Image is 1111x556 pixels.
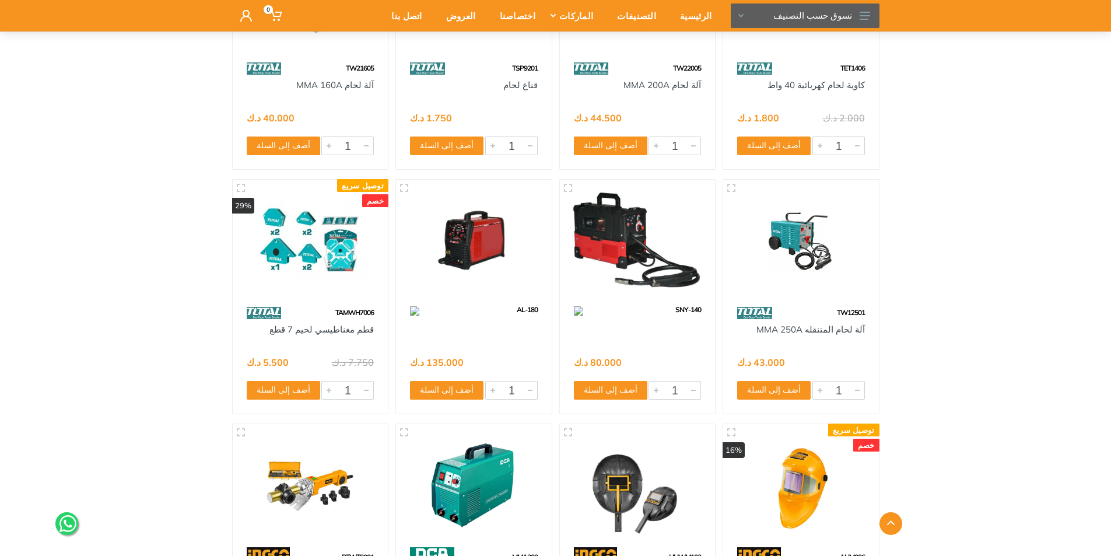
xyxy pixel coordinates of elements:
img: 86.webp [574,58,609,79]
div: توصيل سريع [828,424,879,436]
div: 29% [232,198,254,214]
img: 86.webp [410,58,445,79]
button: أضف إلى السلة [737,137,811,155]
a: آلة لحام MMA 200A [623,79,701,90]
div: العروض [430,4,484,28]
span: TW22005 [673,64,701,72]
div: 44.500 د.ك [574,113,622,123]
div: 1.750 د.ك [410,113,452,123]
img: Royal Tools - قطم مغناطيسي لحيم 7 قطع [243,190,378,291]
a: كاوية لحام كهربائية 40 واط [767,79,865,90]
div: اختصاصنا [484,4,544,28]
img: Royal Tools - آلة لحام المتنقله MMA 250A [734,190,868,291]
a: آلة لحام المتنقله MMA 250A [756,324,865,335]
button: أضف إلى السلة [247,137,320,155]
img: Royal Tools - خوذه لحيم اوتوماتيك [734,435,868,536]
span: TW12501 [837,308,865,317]
div: الماركات [544,4,601,28]
div: الرئيسية [664,4,720,28]
img: 86.webp [737,58,772,79]
div: 43.000 د.ك [737,358,785,367]
span: 180-AL [517,305,538,314]
div: 7.750 د.ك [332,358,374,367]
span: 140-SNY [675,305,701,314]
div: 135.000 د.ك [410,358,464,367]
a: آلة لحام MMA 160A [296,79,374,90]
span: TET1406 [840,64,865,72]
div: 2.000 د.ك [823,113,865,123]
button: أضف إلى السلة [410,381,483,400]
button: أضف إلى السلة [410,137,483,155]
div: 16% [723,442,745,459]
div: 5.500 د.ك [247,358,289,367]
div: 80.000 د.ك [574,358,622,367]
img: Royal Tools - [406,190,541,291]
img: 86.webp [737,303,772,323]
div: اتصل بنا [376,4,430,28]
img: Royal Tools - قناع لحيم [570,435,705,536]
button: أضف إلى السلة [574,137,647,155]
img: Royal Tools - [570,190,705,291]
button: أضف إلى السلة [247,381,320,400]
div: 1.800 د.ك [737,113,779,123]
button: تسوق حسب التصنيف [731,4,879,28]
a: قطم مغناطيسي لحيم 7 قطع [269,324,374,335]
div: خصم [853,439,879,452]
img: 86.webp [247,303,282,323]
span: TAMWH7006 [335,308,374,317]
div: توصيل سريع [337,179,388,192]
img: Royal Tools - ماكينة لحيم 2.5 - 4.0 مم 40 واط [406,435,541,536]
span: 0 [264,5,273,14]
div: 40.000 د.ك [247,113,295,123]
img: 111.webp [574,306,583,316]
div: التصنيفات [601,4,664,28]
div: خصم [362,194,388,207]
img: 111.webp [410,306,419,316]
img: 86.webp [247,58,282,79]
span: TW21605 [346,64,374,72]
img: Royal Tools - ماكينة لحيم بايبات بلاستك 800 واط [243,435,378,536]
button: أضف إلى السلة [574,381,647,400]
button: أضف إلى السلة [737,381,811,400]
span: TSP9201 [512,64,538,72]
a: قناع لحام [503,79,538,90]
